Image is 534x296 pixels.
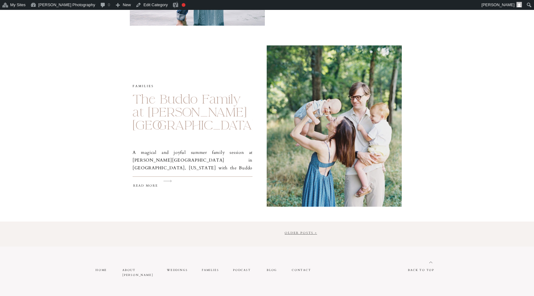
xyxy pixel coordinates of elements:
[292,268,312,273] a: contact
[398,268,434,273] a: back to top
[267,45,402,207] img: A family plays in the grassy field at Hays Nature Preserve by Huntsville family photographer, Kel...
[182,3,185,7] div: Focus keyphrase not set
[122,268,153,273] a: about [PERSON_NAME]
[133,183,172,191] a: read more
[233,268,253,273] a: PODCAST
[133,91,255,133] a: The Buddo Family at [PERSON_NAME][GEOGRAPHIC_DATA]
[267,268,278,273] a: blog
[133,84,154,88] a: Families
[285,231,317,235] a: Older Posts >
[95,268,108,273] a: home
[481,2,515,7] span: [PERSON_NAME]
[202,268,219,273] a: families
[133,149,252,180] p: A magical and joyful summer family session at [PERSON_NAME][GEOGRAPHIC_DATA] in [GEOGRAPHIC_DATA]...
[167,268,188,273] a: weddings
